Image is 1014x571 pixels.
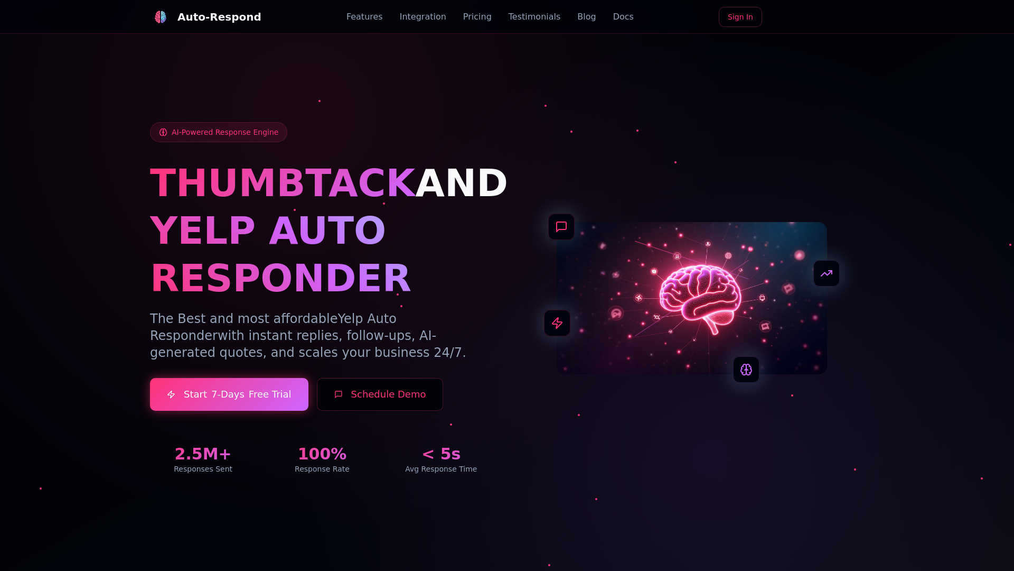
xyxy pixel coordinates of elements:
[211,387,245,402] span: 7-Days
[150,378,308,411] a: Start7-DaysFree Trial
[346,11,383,23] a: Features
[177,10,261,24] div: Auto-Respond
[400,11,446,23] a: Integration
[317,378,444,411] button: Schedule Demo
[150,207,494,302] h1: YELP AUTO RESPONDER
[269,445,375,464] div: 100%
[719,7,762,27] a: Sign In
[577,11,596,23] a: Blog
[388,445,494,464] div: < 5s
[154,11,167,23] img: Auto-Respond Logo
[463,11,492,23] a: Pricing
[415,161,508,205] span: AND
[150,464,256,474] div: Responses Sent
[172,127,278,137] span: AI-Powered Response Engine
[765,6,869,29] iframe: Sign in with Google Button
[150,6,261,27] a: Auto-Respond LogoAuto-Respond
[150,161,415,205] span: THUMBTACK
[150,445,256,464] div: 2.5M+
[150,311,397,343] span: Yelp Auto Responder
[613,11,634,23] a: Docs
[557,222,827,374] img: AI Neural Network Brain
[269,464,375,474] div: Response Rate
[388,464,494,474] div: Avg Response Time
[150,310,494,361] p: The Best and most affordable with instant replies, follow-ups, AI-generated quotes, and scales yo...
[509,11,561,23] a: Testimonials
